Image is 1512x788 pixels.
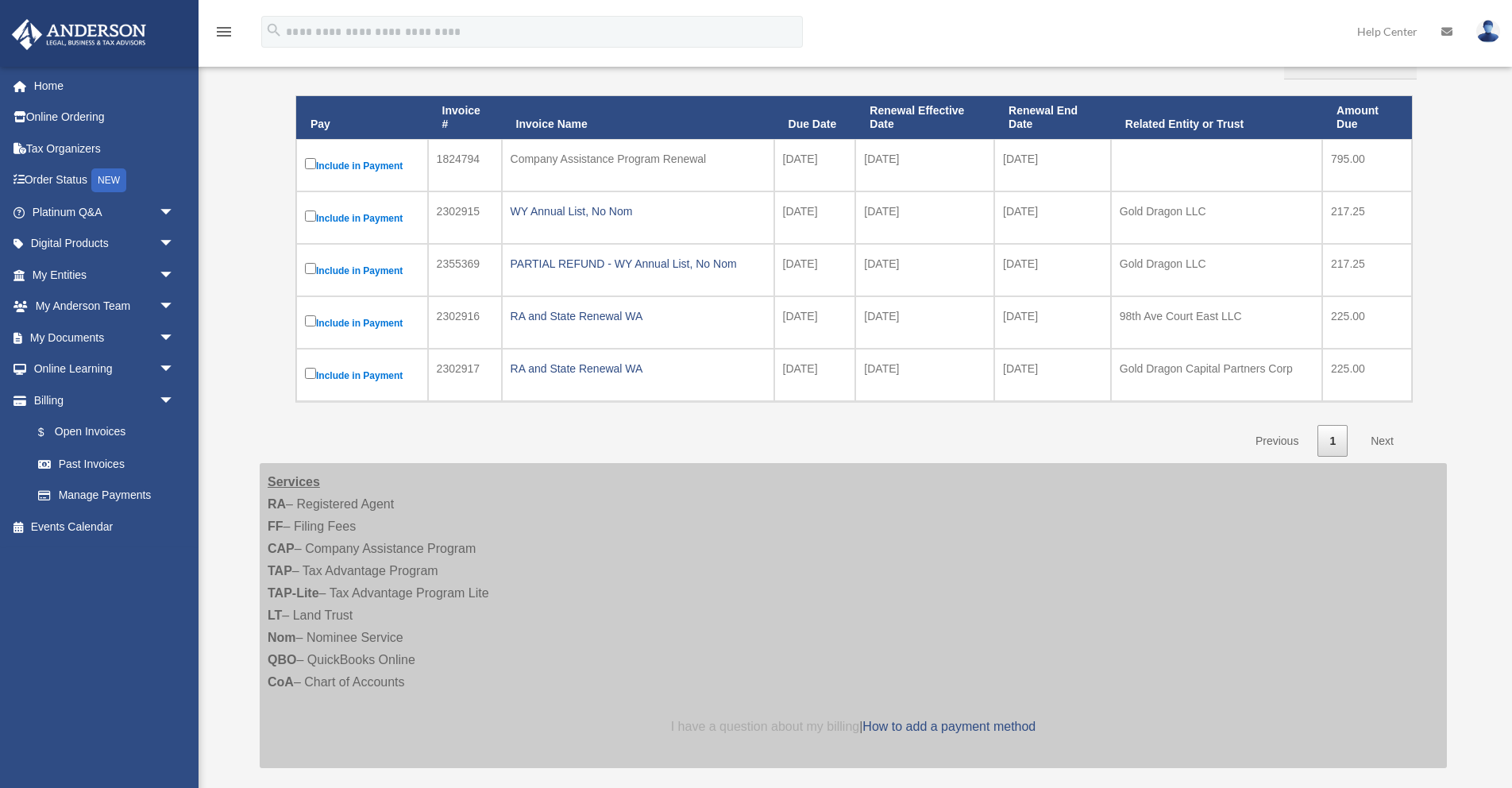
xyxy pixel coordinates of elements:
td: 225.00 [1322,349,1412,401]
label: Include in Payment [305,155,419,176]
strong: TAP [268,564,292,577]
input: Include in Payment [305,263,316,274]
div: WY Annual List, No Nom [511,200,766,222]
a: My Documentsarrow_drop_down [11,322,199,353]
td: [DATE] [994,139,1111,191]
td: 225.00 [1322,296,1412,349]
td: 217.25 [1322,191,1412,244]
a: Order StatusNEW [11,164,199,197]
a: Online Learningarrow_drop_down [11,353,199,385]
div: NEW [91,168,126,192]
strong: Nom [268,631,296,644]
input: Include in Payment [305,158,316,169]
span: arrow_drop_down [159,291,191,323]
strong: CAP [268,542,295,555]
strong: QBO [268,653,296,666]
i: search [265,21,283,39]
th: Related Entity or Trust: activate to sort column ascending [1111,96,1322,139]
td: 795.00 [1322,139,1412,191]
td: 217.25 [1322,244,1412,296]
td: [DATE] [855,191,994,244]
div: RA and State Renewal WA [511,357,766,380]
td: [DATE] [855,349,994,401]
th: Invoice #: activate to sort column ascending [428,96,502,139]
input: Include in Payment [305,315,316,326]
a: Platinum Q&Aarrow_drop_down [11,196,199,228]
td: Gold Dragon LLC [1111,244,1322,296]
i: menu [214,22,233,41]
a: My Entitiesarrow_drop_down [11,259,199,291]
td: [DATE] [994,191,1111,244]
span: arrow_drop_down [159,228,191,261]
td: [DATE] [855,139,994,191]
input: Include in Payment [305,368,316,379]
td: [DATE] [774,191,856,244]
img: User Pic [1476,20,1500,43]
td: 1824794 [428,139,502,191]
a: How to add a payment method [862,720,1036,733]
a: Home [11,70,199,102]
a: Events Calendar [11,511,199,543]
a: Billingarrow_drop_down [11,384,191,416]
td: [DATE] [855,244,994,296]
label: Include in Payment [305,365,419,385]
div: PARTIAL REFUND - WY Annual List, No Nom [511,253,766,275]
td: 2302915 [428,191,502,244]
span: arrow_drop_down [159,384,191,417]
td: [DATE] [774,244,856,296]
td: [DATE] [994,296,1111,349]
th: Invoice Name: activate to sort column ascending [502,96,774,139]
td: [DATE] [774,349,856,401]
label: Include in Payment [305,207,419,228]
strong: CoA [268,675,294,689]
span: arrow_drop_down [159,259,191,292]
label: Include in Payment [305,312,419,333]
span: $ [47,423,55,442]
th: Renewal End Date: activate to sort column ascending [994,96,1111,139]
th: Pay: activate to sort column descending [296,96,428,139]
th: Amount Due: activate to sort column ascending [1322,96,1412,139]
span: arrow_drop_down [159,322,191,354]
td: [DATE] [774,296,856,349]
div: Company Assistance Program Renewal [511,148,766,170]
a: menu [214,28,233,41]
label: Include in Payment [305,260,419,280]
td: [DATE] [855,296,994,349]
td: 2355369 [428,244,502,296]
a: Manage Payments [22,480,191,512]
a: Previous [1244,425,1310,458]
strong: Services [268,475,320,489]
td: [DATE] [994,244,1111,296]
strong: FF [268,520,283,533]
a: Digital Productsarrow_drop_down [11,228,199,260]
input: Include in Payment [305,211,316,222]
strong: RA [268,497,286,511]
strong: LT [268,608,282,622]
td: 2302916 [428,296,502,349]
a: My Anderson Teamarrow_drop_down [11,291,199,323]
td: Gold Dragon LLC [1111,191,1322,244]
div: – Registered Agent – Filing Fees – Company Assistance Program – Tax Advantage Program – Tax Advan... [260,463,1447,768]
th: Renewal Effective Date: activate to sort column ascending [855,96,994,139]
td: 2302917 [428,349,502,401]
td: [DATE] [774,139,856,191]
span: arrow_drop_down [159,353,191,386]
a: Online Ordering [11,102,199,133]
a: Next [1359,425,1406,458]
img: Anderson Advisors Platinum Portal [7,19,151,50]
p: | [268,716,1439,738]
strong: TAP-Lite [268,586,319,600]
td: [DATE] [994,349,1111,401]
td: Gold Dragon Capital Partners Corp [1111,349,1322,401]
a: $Open Invoices [22,416,183,449]
td: 98th Ave Court East LLC [1111,296,1322,349]
div: RA and State Renewal WA [511,305,766,327]
a: Past Invoices [22,448,191,480]
a: 1 [1317,425,1348,458]
a: I have a question about my billing [671,720,859,733]
span: arrow_drop_down [159,196,191,229]
a: Tax Organizers [11,133,199,164]
th: Due Date: activate to sort column ascending [774,96,856,139]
